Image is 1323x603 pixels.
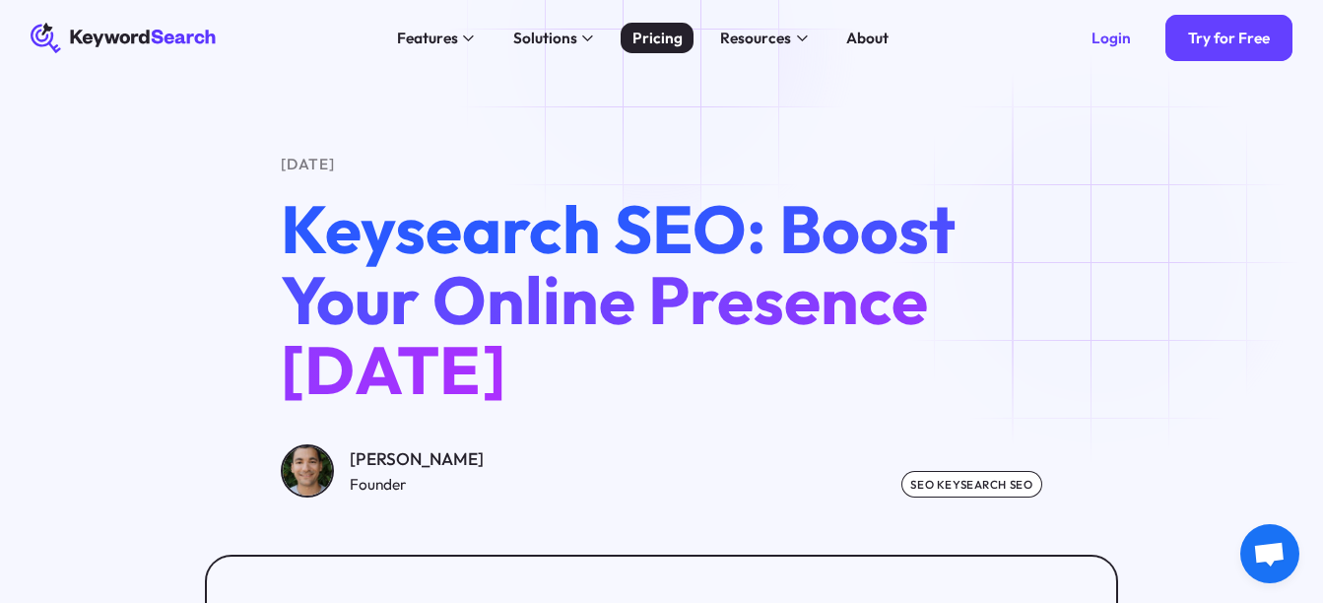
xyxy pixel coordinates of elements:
[1188,29,1270,47] div: Try for Free
[835,23,900,53] a: About
[350,446,484,473] div: [PERSON_NAME]
[1091,29,1131,47] div: Login
[350,473,484,496] div: Founder
[281,153,1042,175] div: [DATE]
[621,23,694,53] a: Pricing
[846,27,889,49] div: About
[901,471,1042,498] div: SEO keysearch seo
[720,27,791,49] div: Resources
[1165,15,1292,60] a: Try for Free
[1240,524,1299,583] a: Open chat
[513,27,577,49] div: Solutions
[281,186,956,412] span: Keysearch SEO: Boost Your Online Presence [DATE]
[1069,15,1154,60] a: Login
[632,27,683,49] div: Pricing
[397,27,458,49] div: Features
